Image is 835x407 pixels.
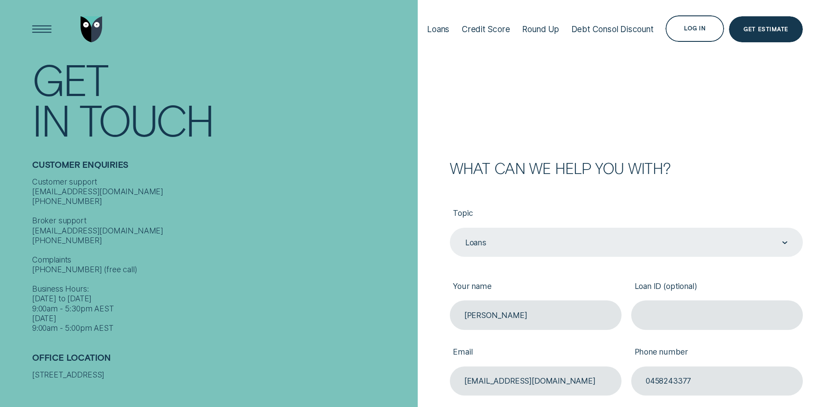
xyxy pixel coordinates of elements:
[79,99,213,140] div: Touch
[666,15,724,42] button: Log in
[465,238,486,248] div: Loans
[32,59,412,140] h1: Get In Touch
[522,24,559,34] div: Round Up
[427,24,449,34] div: Loans
[81,16,103,43] img: Wisr
[450,274,622,300] label: Your name
[729,16,803,43] a: Get Estimate
[631,340,803,366] label: Phone number
[32,159,412,177] h2: Customer Enquiries
[450,340,622,366] label: Email
[450,201,803,228] label: Topic
[32,370,412,380] div: [STREET_ADDRESS]
[32,177,412,333] div: Customer support [EMAIL_ADDRESS][DOMAIN_NAME] [PHONE_NUMBER] Broker support [EMAIL_ADDRESS][DOMAI...
[450,161,803,175] h2: What can we help you with?
[32,99,69,140] div: In
[29,16,55,43] button: Open Menu
[32,59,107,100] div: Get
[571,24,654,34] div: Debt Consol Discount
[462,24,510,34] div: Credit Score
[32,352,412,370] h2: Office Location
[631,274,803,300] label: Loan ID (optional)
